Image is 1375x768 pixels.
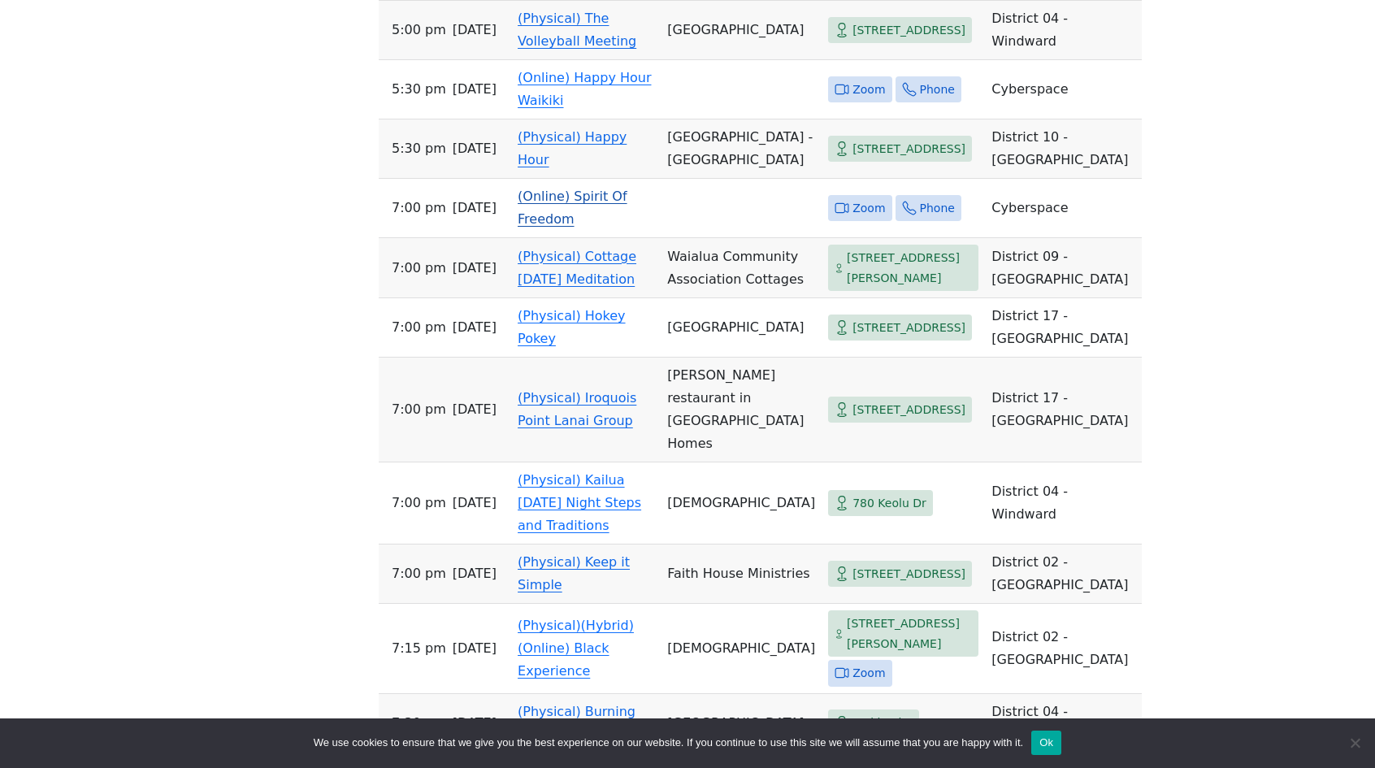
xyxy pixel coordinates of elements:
span: [DATE] [453,197,497,219]
span: Phone [920,198,955,219]
a: (Physical) Hokey Pokey [518,308,625,346]
a: (Physical) Kailua [DATE] Night Steps and Traditions [518,472,641,533]
span: 7:30 PM [392,712,446,735]
span: [STREET_ADDRESS] [852,400,965,420]
span: [DATE] [453,712,497,735]
td: District 17 - [GEOGRAPHIC_DATA] [985,298,1141,358]
a: (Online) Happy Hour Waikiki [518,70,651,108]
span: [STREET_ADDRESS][PERSON_NAME] [847,248,972,288]
span: [DATE] [453,492,497,514]
span: [STREET_ADDRESS][PERSON_NAME] [847,614,972,653]
td: [DEMOGRAPHIC_DATA] [661,604,822,694]
td: District 10 - [GEOGRAPHIC_DATA] [985,119,1141,179]
td: Faith House Ministries [661,545,822,604]
span: Parking lot [852,713,913,733]
span: [STREET_ADDRESS] [852,139,965,159]
span: 7:00 PM [392,257,446,280]
span: [DATE] [453,78,497,101]
span: 7:00 PM [392,197,446,219]
span: We use cookies to ensure that we give you the best experience on our website. If you continue to ... [314,735,1023,751]
a: (Physical) Happy Hour [518,129,627,167]
td: District 04 - Windward [985,694,1141,753]
td: [DEMOGRAPHIC_DATA] [661,462,822,545]
a: (Physical) Burning Desires [518,704,635,742]
span: 5:30 PM [392,137,446,160]
span: 7:00 PM [392,398,446,421]
span: No [1347,735,1363,751]
td: [GEOGRAPHIC_DATA] [661,1,822,60]
a: (Physical) The Volleyball Meeting [518,11,636,49]
td: District 17 - [GEOGRAPHIC_DATA] [985,358,1141,462]
span: Zoom [852,663,885,683]
span: 7:00 PM [392,562,446,585]
td: District 02 - [GEOGRAPHIC_DATA] [985,604,1141,694]
a: (Physical) Keep it Simple [518,554,630,592]
td: District 09 - [GEOGRAPHIC_DATA] [985,238,1141,298]
span: [STREET_ADDRESS] [852,318,965,338]
td: [GEOGRAPHIC_DATA] [661,694,822,753]
td: District 04 - Windward [985,1,1141,60]
span: 5:00 PM [392,19,446,41]
button: Ok [1031,731,1061,755]
a: (Online) Spirit Of Freedom [518,189,627,227]
span: [DATE] [453,398,497,421]
span: [DATE] [453,137,497,160]
td: District 02 - [GEOGRAPHIC_DATA] [985,545,1141,604]
span: [DATE] [453,257,497,280]
span: 7:15 PM [392,637,446,660]
span: 7:00 PM [392,492,446,514]
td: [GEOGRAPHIC_DATA] - [GEOGRAPHIC_DATA] [661,119,822,179]
td: [PERSON_NAME] restaurant in [GEOGRAPHIC_DATA] Homes [661,358,822,462]
span: [DATE] [453,316,497,339]
span: 5:30 PM [392,78,446,101]
span: Zoom [852,198,885,219]
span: 7:00 PM [392,316,446,339]
span: [DATE] [453,19,497,41]
span: Phone [920,80,955,100]
a: (Physical)(Hybrid)(Online) Black Experience [518,618,634,679]
span: Zoom [852,80,885,100]
span: 780 Keolu Dr [852,493,926,514]
span: [DATE] [453,562,497,585]
span: [STREET_ADDRESS] [852,564,965,584]
td: [GEOGRAPHIC_DATA] [661,298,822,358]
a: (Physical) Cottage [DATE] Meditation [518,249,636,287]
span: [DATE] [453,637,497,660]
a: (Physical) Iroquois Point Lanai Group [518,390,636,428]
td: Waialua Community Association Cottages [661,238,822,298]
td: Cyberspace [985,179,1141,238]
td: District 04 - Windward [985,462,1141,545]
span: [STREET_ADDRESS] [852,20,965,41]
td: Cyberspace [985,60,1141,119]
